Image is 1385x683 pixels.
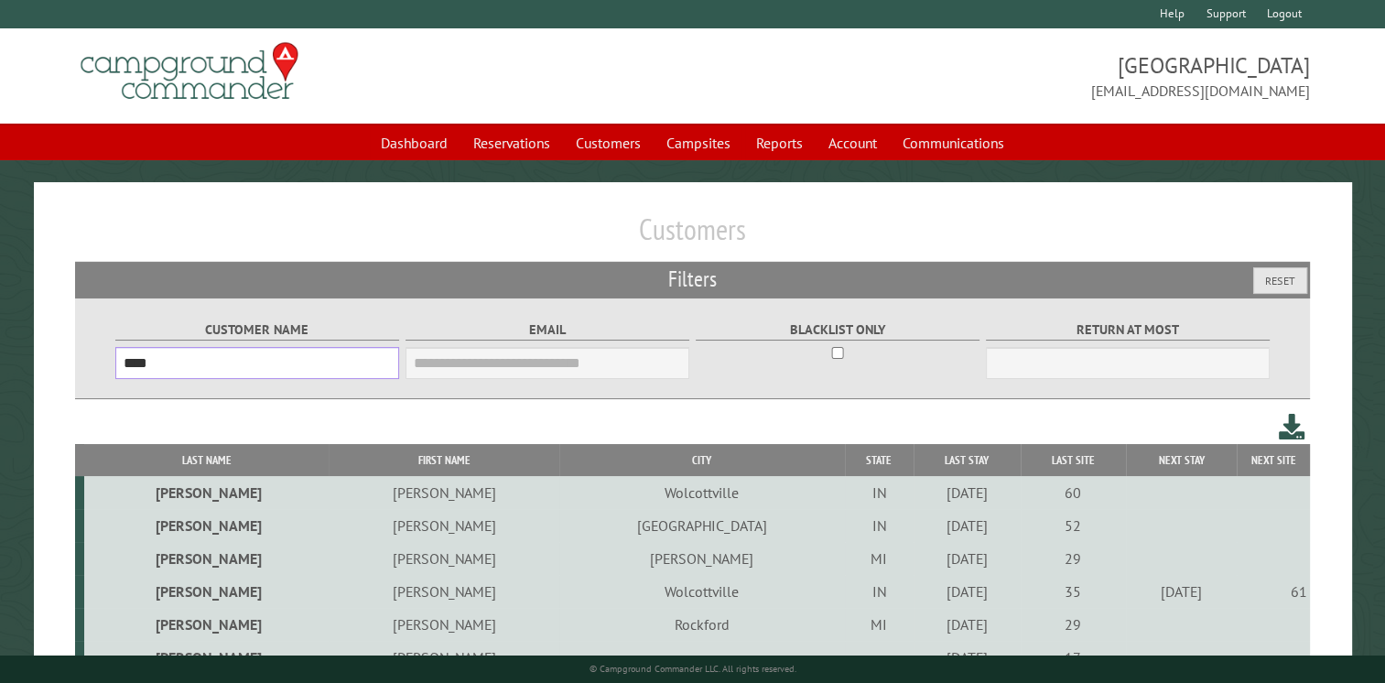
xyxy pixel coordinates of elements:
div: [DATE] [1129,582,1234,601]
td: 52 [1021,509,1126,542]
th: Last Stay [914,444,1021,476]
td: MI [845,608,914,641]
h2: Filters [75,262,1310,297]
td: Wolcottville [559,476,845,509]
td: IN [845,509,914,542]
div: [DATE] [916,615,1018,634]
th: Last Name [84,444,330,476]
td: [PERSON_NAME] [329,509,558,542]
label: Email [406,320,690,341]
td: Wolcottville [559,575,845,608]
td: 60 [1021,476,1126,509]
td: [GEOGRAPHIC_DATA] [559,509,845,542]
button: Reset [1253,267,1307,294]
div: [DATE] [916,516,1018,535]
div: [DATE] [916,483,1018,502]
td: [PERSON_NAME] [329,476,558,509]
td: MI [845,542,914,575]
a: Account [817,125,888,160]
th: Last Site [1021,444,1126,476]
td: Rockford [559,608,845,641]
label: Return at most [986,320,1271,341]
small: © Campground Commander LLC. All rights reserved. [590,663,796,675]
div: [DATE] [916,582,1018,601]
td: [PERSON_NAME] [84,476,330,509]
th: Next Site [1237,444,1310,476]
td: IN [845,575,914,608]
td: [PERSON_NAME] [84,542,330,575]
th: First Name [329,444,558,476]
div: [DATE] [916,549,1018,568]
h1: Customers [75,211,1310,262]
th: City [559,444,845,476]
span: [GEOGRAPHIC_DATA] [EMAIL_ADDRESS][DOMAIN_NAME] [693,50,1311,102]
img: Campground Commander [75,36,304,107]
a: Dashboard [370,125,459,160]
td: [PERSON_NAME] [84,575,330,608]
td: IN [845,476,914,509]
th: State [845,444,914,476]
a: Download this customer list (.csv) [1279,410,1305,444]
td: 35 [1021,575,1126,608]
a: Campsites [655,125,741,160]
td: [PERSON_NAME] [559,542,845,575]
a: Customers [565,125,652,160]
a: Communications [892,125,1015,160]
label: Customer Name [115,320,400,341]
td: [PERSON_NAME] [84,608,330,641]
td: [PERSON_NAME] [84,509,330,542]
a: Reservations [462,125,561,160]
td: 17 [1021,641,1126,674]
td: [PERSON_NAME] [329,608,558,641]
td: 29 [1021,608,1126,641]
th: Next Stay [1126,444,1237,476]
td: [PERSON_NAME] [84,641,330,674]
td: 61 [1237,575,1310,608]
label: Blacklist only [696,320,980,341]
td: 29 [1021,542,1126,575]
td: [PERSON_NAME] [329,542,558,575]
div: [DATE] [916,648,1018,667]
a: Reports [745,125,814,160]
td: [PERSON_NAME] [329,575,558,608]
td: [PERSON_NAME] [329,641,558,674]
